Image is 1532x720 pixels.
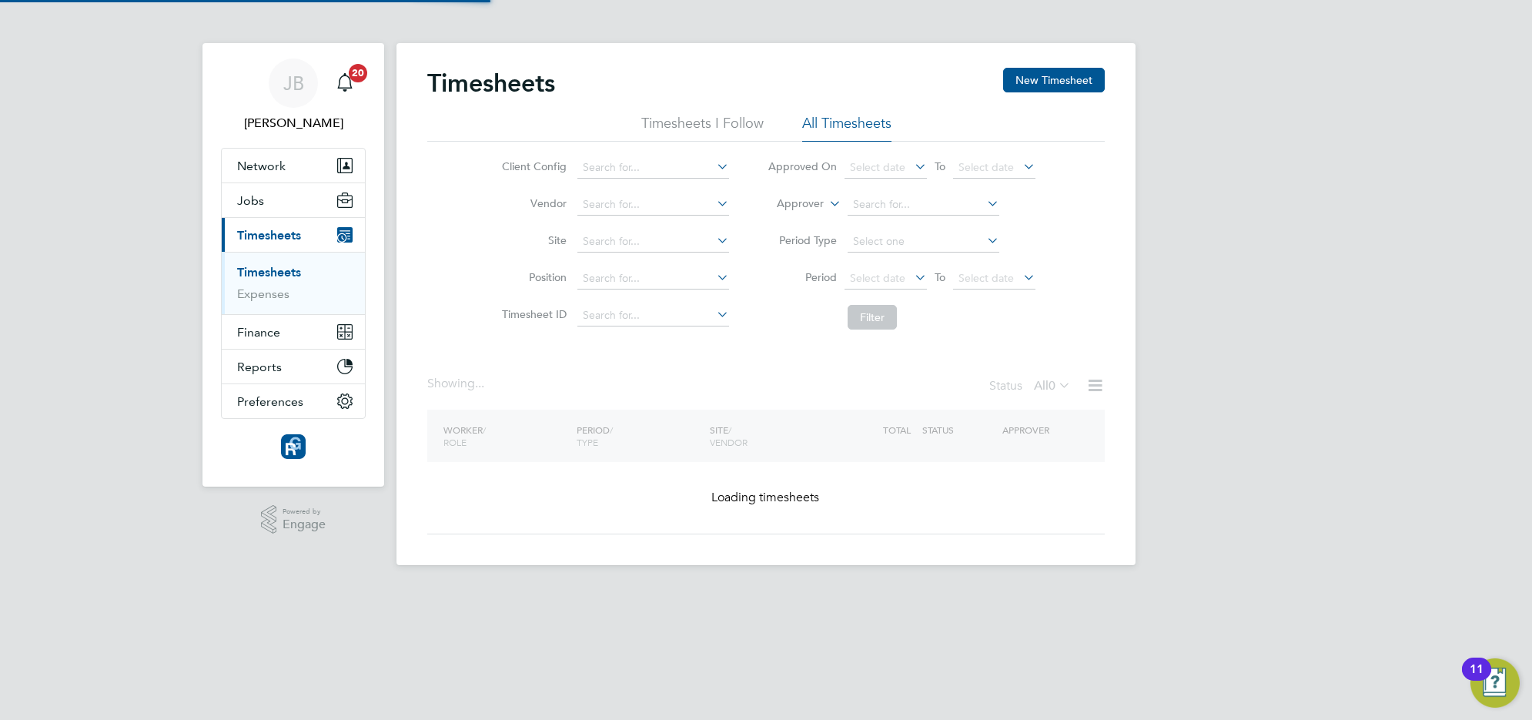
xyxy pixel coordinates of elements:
input: Search for... [577,194,729,216]
nav: Main navigation [202,43,384,487]
a: Timesheets [237,265,301,280]
span: Reports [237,360,282,374]
label: Period Type [768,233,837,247]
label: Vendor [497,196,567,210]
input: Search for... [577,231,729,253]
button: Filter [848,305,897,330]
input: Search for... [577,157,729,179]
button: Preferences [222,384,365,418]
label: Site [497,233,567,247]
button: Reports [222,350,365,383]
span: Jobs [237,193,264,208]
span: Finance [237,325,280,340]
div: Timesheets [222,252,365,314]
a: Expenses [237,286,289,301]
li: All Timesheets [802,114,891,142]
label: Approver [754,196,824,212]
input: Search for... [577,305,729,327]
span: Engage [283,518,326,531]
div: 11 [1470,669,1483,689]
button: Finance [222,315,365,349]
label: Approved On [768,159,837,173]
button: Open Resource Center, 11 new notifications [1470,658,1520,708]
span: JB [283,73,304,93]
span: Timesheets [237,228,301,243]
li: Timesheets I Follow [641,114,764,142]
label: Timesheet ID [497,307,567,321]
a: Powered byEngage [261,505,326,534]
span: Select date [958,160,1014,174]
div: Showing [427,376,487,392]
button: New Timesheet [1003,68,1105,92]
a: Go to home page [221,434,366,459]
span: ... [475,376,484,391]
span: Select date [850,160,905,174]
span: Joe Belsten [221,114,366,132]
span: To [930,156,950,176]
span: Powered by [283,505,326,518]
input: Search for... [848,194,999,216]
input: Search for... [577,268,729,290]
h2: Timesheets [427,68,555,99]
a: 20 [329,59,360,108]
label: Period [768,270,837,284]
a: JB[PERSON_NAME] [221,59,366,132]
span: Select date [850,271,905,285]
span: 0 [1049,378,1055,393]
button: Jobs [222,183,365,217]
span: To [930,267,950,287]
button: Timesheets [222,218,365,252]
div: Status [989,376,1074,397]
button: Network [222,149,365,183]
span: Select date [958,271,1014,285]
label: Client Config [497,159,567,173]
input: Select one [848,231,999,253]
span: Preferences [237,394,303,409]
span: Network [237,159,286,173]
span: 20 [349,64,367,82]
label: All [1034,378,1071,393]
label: Position [497,270,567,284]
img: resourcinggroup-logo-retina.png [281,434,306,459]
